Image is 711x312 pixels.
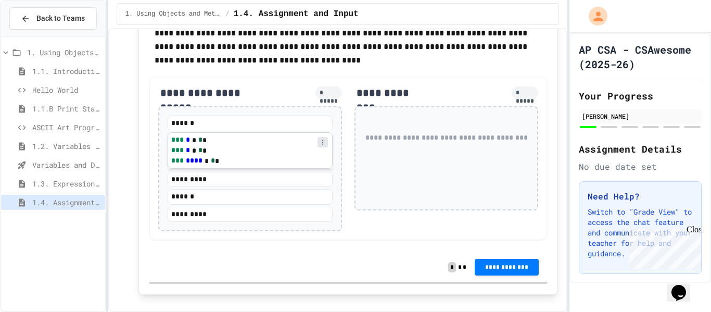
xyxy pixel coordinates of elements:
[578,4,610,28] div: My Account
[32,178,101,189] span: 1.3. Expressions and Output [New]
[225,10,229,18] span: /
[32,103,101,114] span: 1.1.B Print Statements
[32,84,101,95] span: Hello World
[32,197,101,208] span: 1.4. Assignment and Input
[579,42,702,71] h1: AP CSA - CSAwesome (2025-26)
[9,7,97,30] button: Back to Teams
[588,207,693,259] p: Switch to "Grade View" to access the chat feature and communicate with your teacher for help and ...
[32,66,101,77] span: 1.1. Introduction to Algorithms, Programming, and Compilers
[32,159,101,170] span: Variables and Data Types - Quiz
[32,122,101,133] span: ASCII Art Program
[579,89,702,103] h2: Your Progress
[579,160,702,173] div: No due date set
[582,111,699,121] div: [PERSON_NAME]
[579,142,702,156] h2: Assignment Details
[667,270,701,302] iframe: chat widget
[625,225,701,269] iframe: chat widget
[234,8,359,20] span: 1.4. Assignment and Input
[4,4,72,66] div: Chat with us now!Close
[125,10,222,18] span: 1. Using Objects and Methods
[32,141,101,152] span: 1.2. Variables and Data Types
[36,13,85,24] span: Back to Teams
[27,47,101,58] span: 1. Using Objects and Methods
[588,190,693,203] h3: Need Help?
